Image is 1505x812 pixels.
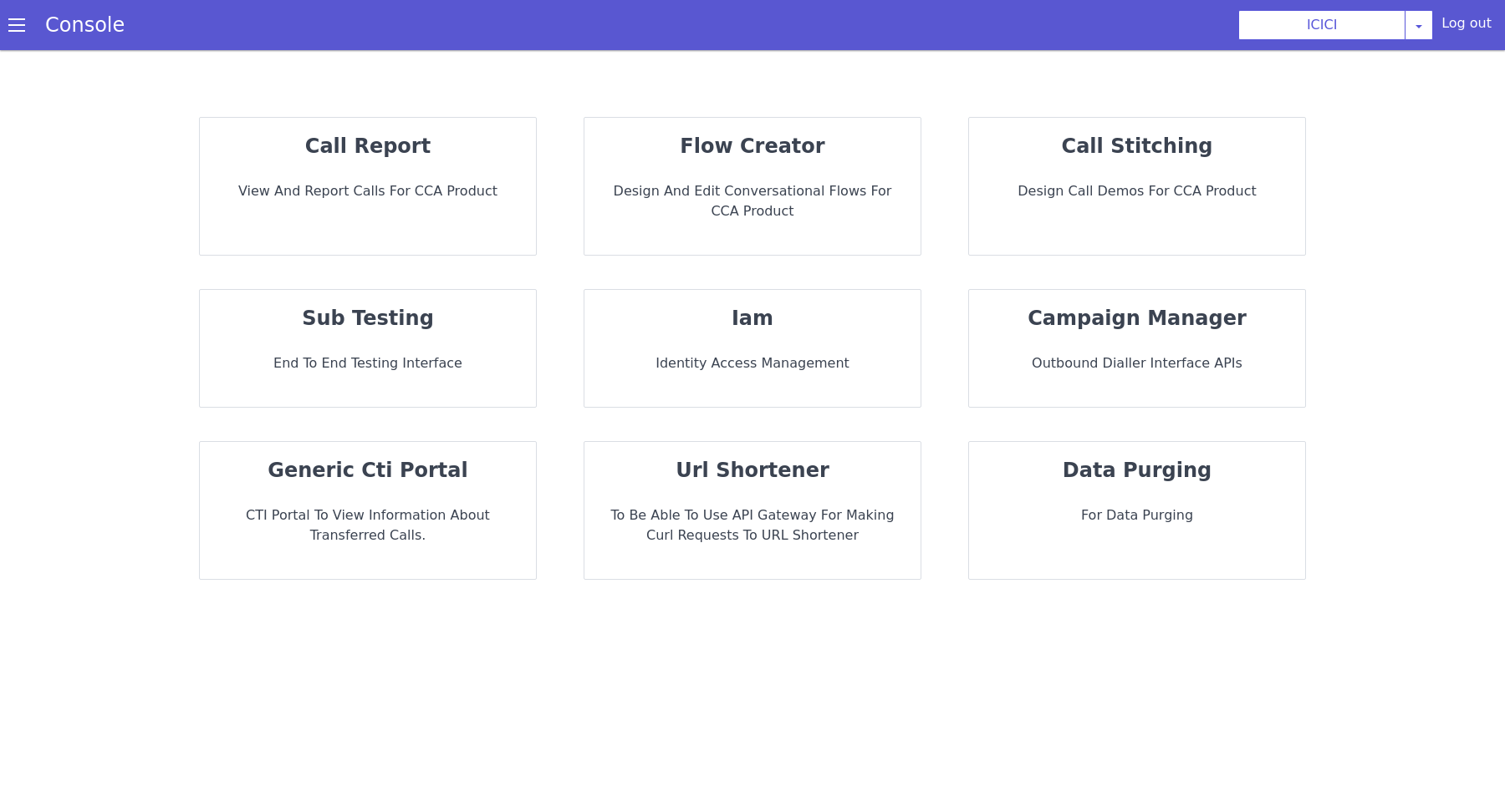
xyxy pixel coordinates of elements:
p: View and report calls for CCA Product [213,181,523,201]
p: For data purging [982,505,1292,525]
p: Identity Access Management [598,353,907,373]
strong: call report [305,134,431,158]
strong: generic cti portal [268,459,467,482]
strong: campaign manager [1028,307,1247,330]
strong: data purging [1063,459,1212,482]
p: Design call demos for CCA Product [982,181,1292,201]
strong: iam [732,307,773,330]
p: End to End Testing Interface [213,353,523,373]
div: Log out [1441,13,1492,40]
p: Design and Edit Conversational flows for CCA Product [598,181,907,221]
button: ICICI [1238,10,1406,40]
strong: flow creator [680,134,824,158]
strong: sub testing [302,307,434,330]
p: To be able to use API Gateway for making curl requests to URL Shortener [598,505,907,546]
p: Outbound dialler interface APIs [982,353,1292,373]
p: CTI portal to view information about transferred Calls. [213,505,523,546]
strong: url shortener [676,459,829,482]
strong: call stitching [1062,134,1213,158]
a: Console [25,13,145,37]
